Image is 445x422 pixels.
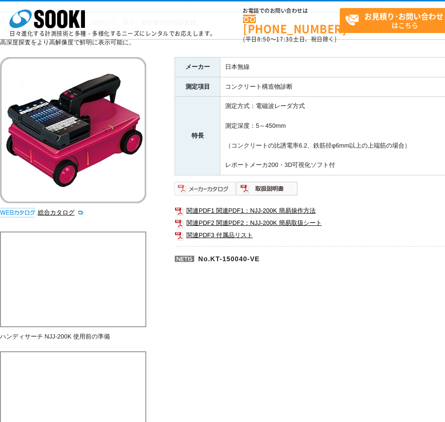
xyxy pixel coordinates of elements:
[276,35,293,43] span: 17:30
[175,57,220,77] th: メーカー
[236,181,298,196] img: 取扱説明書
[175,97,220,175] th: 特長
[236,187,298,194] a: 取扱説明書
[243,8,340,14] span: お電話でのお問い合わせは
[175,181,236,196] img: メーカーカタログ
[38,209,84,216] a: 総合カタログ
[175,77,220,97] th: 測定項目
[175,187,236,194] a: メーカーカタログ
[243,15,340,34] a: [PHONE_NUMBER]
[257,35,270,43] span: 8:50
[175,246,398,269] p: No.KT-150040-VE
[243,35,336,43] span: (平日 ～ 土日、祝日除く)
[364,10,444,22] strong: お見積り･お問い合わせ
[9,31,216,36] p: 日々進化する計測技術と多種・多様化するニーズにレンタルでお応えします。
